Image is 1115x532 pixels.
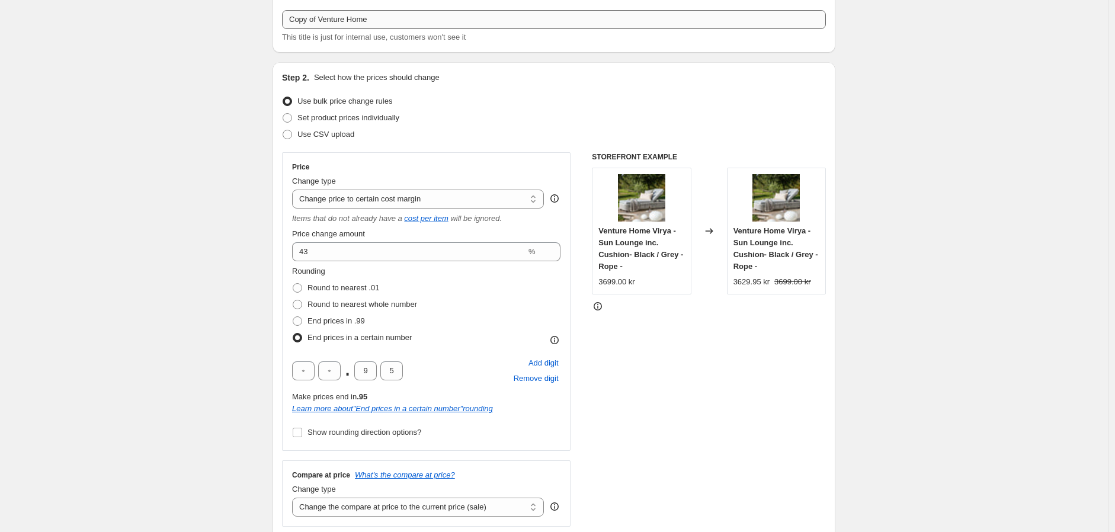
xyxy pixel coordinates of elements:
[307,316,365,325] span: End prices in .99
[297,97,392,105] span: Use bulk price change rules
[292,392,367,401] span: Make prices end in
[514,373,559,384] span: Remove digit
[527,355,560,371] button: Add placeholder
[774,276,810,288] strike: 3699.00 kr
[733,276,770,288] div: 3629.95 kr
[307,333,412,342] span: End prices in a certain number
[598,226,683,271] span: Venture Home Virya - Sun Lounge inc. Cushion- Black / Grey - Rope -
[380,361,403,380] input: ﹡
[354,361,377,380] input: ﹡
[307,283,379,292] span: Round to nearest .01
[404,214,448,223] a: cost per item
[292,267,325,275] span: Rounding
[733,226,818,271] span: Venture Home Virya - Sun Lounge inc. Cushion- Black / Grey - Rope -
[592,152,826,162] h6: STOREFRONT EXAMPLE
[282,72,309,84] h2: Step 2.
[292,404,493,413] a: Learn more about"End prices in a certain number"rounding
[307,300,417,309] span: Round to nearest whole number
[344,361,351,380] span: .
[307,428,421,437] span: Show rounding direction options?
[528,247,536,256] span: %
[618,174,665,222] img: b5fbe9b6-4276-11ee-ac4c-734d889a7a9a_80x.jpg
[598,276,635,288] div: 3699.00 kr
[297,113,399,122] span: Set product prices individually
[292,470,350,480] h3: Compare at price
[292,242,526,261] input: 50
[292,361,315,380] input: ﹡
[292,162,309,172] h3: Price
[292,404,493,413] i: Learn more about " End prices in a certain number " rounding
[549,193,560,204] div: help
[297,130,354,139] span: Use CSV upload
[318,361,341,380] input: ﹡
[292,485,336,493] span: Change type
[282,10,826,29] input: 30% off holiday sale
[528,357,559,369] span: Add digit
[549,501,560,512] div: help
[292,229,365,238] span: Price change amount
[314,72,440,84] p: Select how the prices should change
[450,214,502,223] i: will be ignored.
[282,33,466,41] span: This title is just for internal use, customers won't see it
[292,214,402,223] i: Items that do not already have a
[355,470,455,479] button: What's the compare at price?
[752,174,800,222] img: b5fbe9b6-4276-11ee-ac4c-734d889a7a9a_80x.jpg
[357,392,367,401] b: .95
[292,177,336,185] span: Change type
[512,371,560,386] button: Remove placeholder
